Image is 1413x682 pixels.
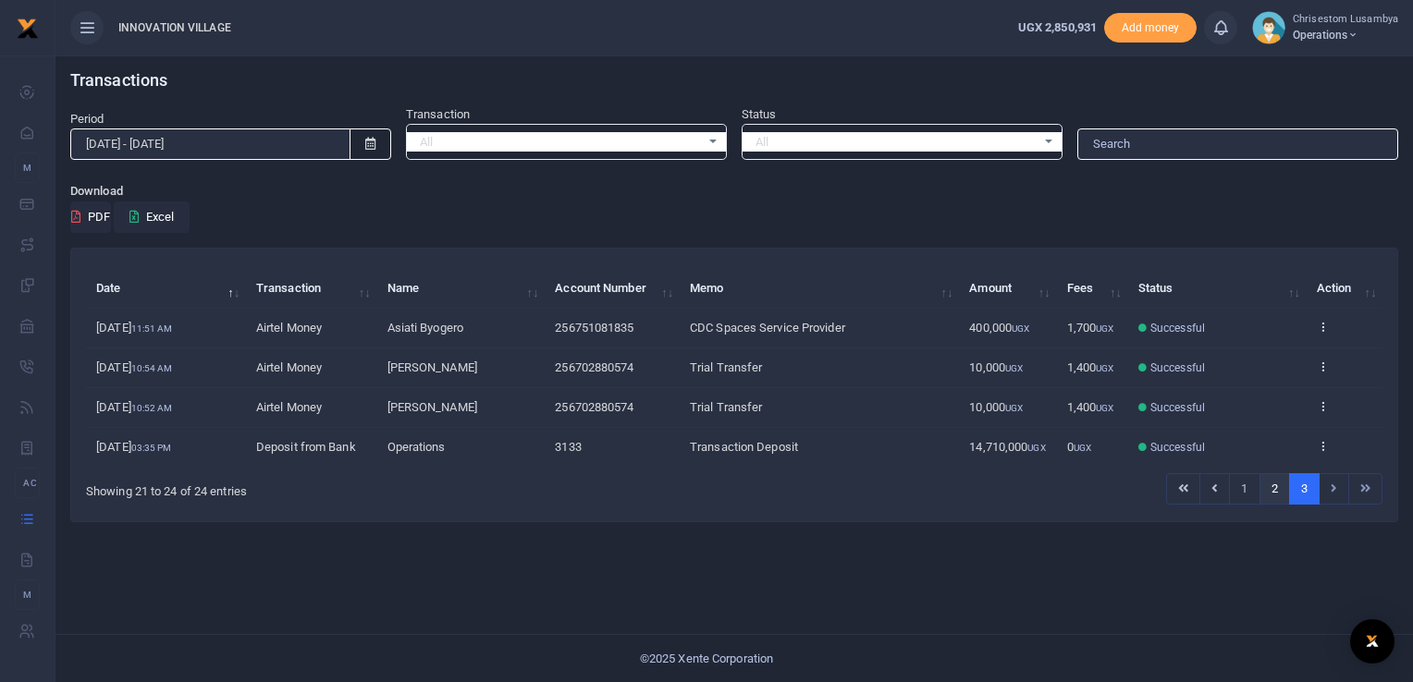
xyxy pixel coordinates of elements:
span: CDC Spaces Service Provider [690,321,845,335]
span: Successful [1150,439,1205,456]
span: INNOVATION VILLAGE [111,19,239,36]
span: [PERSON_NAME] [387,400,477,414]
span: All [420,133,700,152]
span: 10,000 [969,360,1023,374]
span: 1,400 [1067,400,1114,414]
a: 2 [1259,473,1290,505]
span: UGX 2,850,931 [1018,20,1097,34]
span: 0 [1067,440,1091,454]
small: UGX [1096,403,1113,413]
span: Operations [387,440,446,454]
span: [DATE] [96,360,172,374]
li: Ac [15,468,40,498]
small: 10:54 AM [131,363,173,373]
span: Trial Transfer [690,400,762,414]
input: Search [1077,128,1398,160]
p: Download [70,182,1398,201]
small: Chrisestom Lusambya [1293,12,1398,28]
span: Successful [1150,399,1205,416]
a: profile-user Chrisestom Lusambya Operations [1252,11,1398,44]
button: PDF [70,201,111,233]
span: 400,000 [969,321,1029,335]
small: UGX [1074,443,1091,453]
small: 03:35 PM [131,443,172,453]
th: Date: activate to sort column descending [86,269,246,309]
small: UGX [1005,363,1023,373]
label: Period [70,110,104,128]
span: 256702880574 [555,360,633,374]
label: Transaction [406,105,470,124]
span: 256702880574 [555,400,633,414]
th: Action: activate to sort column ascending [1307,269,1382,309]
span: 1,700 [1067,321,1114,335]
input: select period [70,128,350,160]
small: UGX [1012,323,1029,334]
span: Airtel Money [256,400,322,414]
span: Successful [1150,320,1205,336]
th: Fees: activate to sort column ascending [1056,269,1127,309]
span: Deposit from Bank [256,440,356,454]
th: Account Number: activate to sort column ascending [545,269,680,309]
img: profile-user [1252,11,1285,44]
span: [PERSON_NAME] [387,360,477,374]
th: Name: activate to sort column ascending [376,269,545,309]
th: Amount: activate to sort column ascending [959,269,1056,309]
div: Showing 21 to 24 of 24 entries [86,471,619,500]
span: Add money [1104,13,1197,43]
label: Status [742,105,777,124]
span: Successful [1150,359,1205,376]
small: UGX [1096,323,1113,334]
span: Airtel Money [256,360,322,374]
li: Toup your wallet [1104,13,1197,43]
a: logo-small logo-large logo-large [17,20,39,34]
span: [DATE] [96,440,171,454]
small: 10:52 AM [131,403,173,413]
img: logo-small [17,18,39,40]
a: 3 [1289,473,1320,505]
span: Airtel Money [256,321,322,335]
span: All [756,133,1036,152]
span: [DATE] [96,400,172,414]
small: UGX [1096,363,1113,373]
small: 11:51 AM [131,323,173,334]
a: UGX 2,850,931 [1018,18,1097,37]
span: Asiati Byogero [387,321,463,335]
th: Status: activate to sort column ascending [1128,269,1307,309]
span: 14,710,000 [969,440,1045,454]
li: Wallet ballance [1011,18,1104,37]
a: 1 [1229,473,1259,505]
small: UGX [1027,443,1045,453]
small: UGX [1005,403,1023,413]
span: 256751081835 [555,321,633,335]
span: Transaction Deposit [690,440,798,454]
span: 3133 [555,440,581,454]
li: M [15,579,40,610]
li: M [15,152,40,183]
span: [DATE] [96,321,172,335]
span: Trial Transfer [690,360,762,374]
span: 10,000 [969,400,1023,414]
div: Open Intercom Messenger [1350,619,1395,664]
h4: Transactions [70,70,1398,91]
button: Excel [114,201,190,233]
th: Memo: activate to sort column ascending [680,269,959,309]
a: Add money [1104,19,1197,33]
span: 1,400 [1067,360,1114,374]
span: Operations [1293,27,1398,43]
th: Transaction: activate to sort column ascending [246,269,377,309]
